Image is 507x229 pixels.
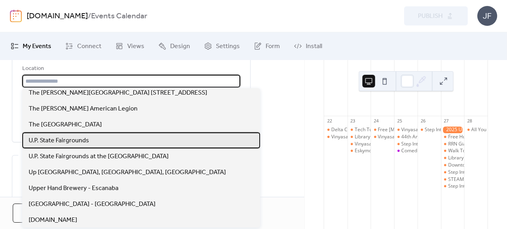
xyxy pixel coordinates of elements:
div: Step Into the [PERSON_NAME] at NMU! [401,141,487,147]
div: 44th Annual Wildlife Unlimited Fundraising Banquet [394,134,418,140]
span: The [PERSON_NAME] American Legion [29,104,138,114]
span: U.P. State Fairgrounds [29,136,89,146]
span: Design [170,42,190,51]
div: All You Can Eat Pancake Breakfast-Perkins American Legion [464,126,488,133]
div: Step Into the Woods at NMU! [394,141,418,147]
span: Install [306,42,322,51]
div: Library of Things [441,155,464,161]
span: [GEOGRAPHIC_DATA] - [GEOGRAPHIC_DATA] [29,200,155,209]
div: STEAM Storytime [441,176,464,183]
div: Library of Things [448,155,485,161]
div: Vinyasa Flow Yoga Class with Instructor Sara Wheeler of Welcome Home Yoga [324,134,348,140]
span: Up [GEOGRAPHIC_DATA], [GEOGRAPHIC_DATA], [GEOGRAPHIC_DATA] [29,168,226,177]
span: Settings [216,42,240,51]
div: Delta County Landfill Recycling [324,126,348,133]
div: Tech Tuesdays [355,126,388,133]
div: Vinyasa Flow Yoga Class with Instructor Sara Wheeler of Welcome Home Yoga [371,134,394,140]
div: Step Into the Woods at NMU! [441,169,464,176]
a: Views [109,35,150,57]
div: Free [MEDICAL_DATA] at-home testing kits [378,126,472,133]
div: STEAM Storytime [448,176,486,183]
div: Comedian Tom E. Thompson at Island Resort and Casino Club 41 [394,147,418,154]
a: Settings [198,35,246,57]
span: [DOMAIN_NAME] [29,215,77,225]
div: Free Covid-19 at-home testing kits [371,126,394,133]
div: Eskymo Fan Club-Success of the Eskymo Bleacher Project Campaign Celebration [348,147,371,154]
div: Library of Things [348,134,371,140]
button: Cancel [13,204,65,223]
span: The [GEOGRAPHIC_DATA] [29,120,102,130]
span: Form [266,42,280,51]
a: [DOMAIN_NAME] [27,9,88,24]
div: RRN Giant Garage Sale [441,141,464,147]
div: 22 [326,118,332,124]
div: RRN Giant Garage Sale [448,141,499,147]
div: Downtown Day [441,162,464,169]
div: 27 [443,118,449,124]
a: My Events [5,35,57,57]
div: Free Hunting & Fishing Day! Youth in the Outdoors [441,134,464,140]
span: Connect [77,42,101,51]
div: 25 [396,118,402,124]
span: Views [127,42,144,51]
a: Install [288,35,328,57]
div: Delta County Landfill Recycling [331,126,399,133]
a: Connect [59,35,107,57]
a: Design [152,35,196,57]
img: logo [10,10,22,22]
div: Location [22,64,239,74]
div: Vinyasa Flow Yoga Class with Instructor Sara Wheeler of Welcome Home Yoga [394,126,418,133]
div: 28 [466,118,472,124]
div: Downtown Day [448,162,481,169]
span: Upper Hand Brewery - Escanaba [29,184,118,193]
div: Step Into the Woods at NMU! [441,183,464,190]
div: 2025 U.P. Arts & Culture Conference [441,126,464,133]
div: JF [477,6,497,26]
b: / [88,9,91,24]
div: Library of Things [355,134,392,140]
div: Tech Tuesdays [348,126,371,133]
span: My Events [23,42,51,51]
div: Vinyasa Flow Yoga Class with Instructor Sara Wheeler of Welcome Home Yoga [348,141,371,147]
div: Step Into the Woods at NMU! [418,126,441,133]
b: Events Calendar [91,9,147,24]
div: Walk To End Alzheimer's Marquette [441,147,464,154]
div: 23 [350,118,356,124]
span: U.P. State Fairgrounds at the [GEOGRAPHIC_DATA] [29,152,169,161]
div: 26 [420,118,426,124]
div: 24 [373,118,379,124]
span: The [PERSON_NAME][GEOGRAPHIC_DATA] [STREET_ADDRESS] [29,88,207,98]
a: Form [248,35,286,57]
